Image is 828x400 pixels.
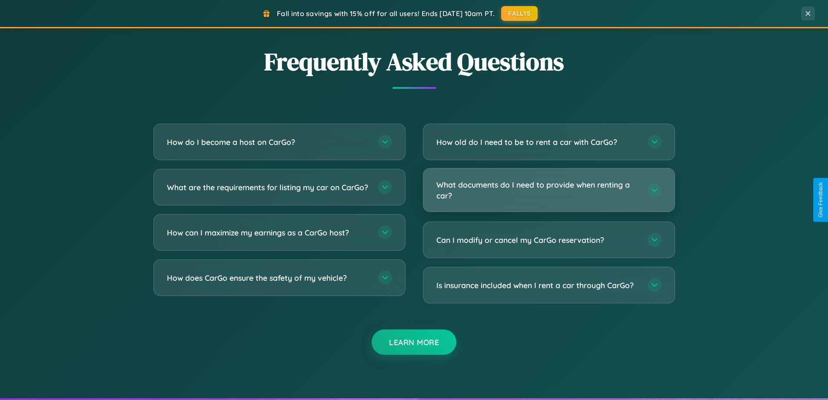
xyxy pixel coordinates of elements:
div: Give Feedback [818,182,824,218]
h2: Frequently Asked Questions [153,45,675,78]
button: Learn More [372,329,456,355]
button: FALL15 [501,6,538,21]
span: Fall into savings with 15% off for all users! Ends [DATE] 10am PT. [277,9,495,18]
h3: What documents do I need to provide when renting a car? [436,179,639,201]
h3: How old do I need to be to rent a car with CarGo? [436,137,639,148]
h3: What are the requirements for listing my car on CarGo? [167,182,369,193]
h3: Is insurance included when I rent a car through CarGo? [436,280,639,291]
h3: How can I maximize my earnings as a CarGo host? [167,227,369,238]
h3: How do I become a host on CarGo? [167,137,369,148]
h3: Can I modify or cancel my CarGo reservation? [436,235,639,245]
h3: How does CarGo ensure the safety of my vehicle? [167,272,369,283]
